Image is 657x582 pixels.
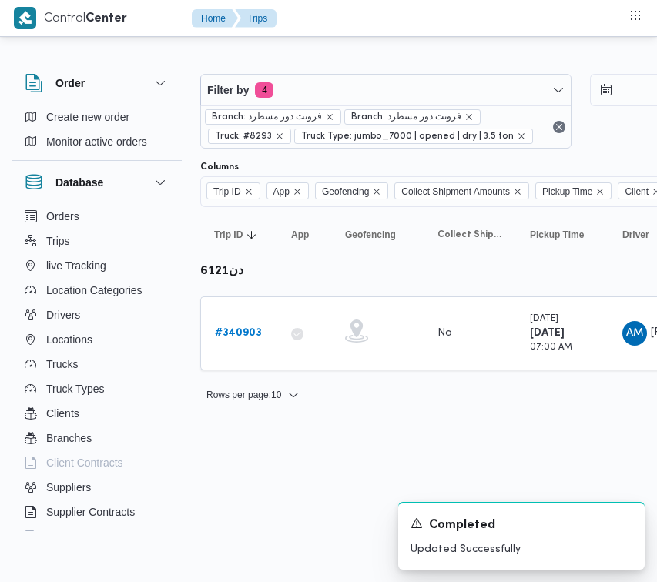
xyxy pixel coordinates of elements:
span: Collect Shipment Amounts [437,229,502,241]
span: Rows per page : 10 [206,386,281,404]
span: Orders [46,207,79,226]
button: Devices [18,524,176,549]
span: Truck Types [46,380,104,398]
label: Columns [200,161,239,173]
span: Pickup Time [535,182,612,199]
button: Monitor active orders [18,129,176,154]
span: Devices [46,527,85,546]
span: Clients [46,404,79,423]
span: Collect Shipment Amounts [401,183,510,200]
span: Branch: فرونت دور مسطرد [344,109,481,125]
iframe: chat widget [15,520,65,567]
button: Locations [18,327,176,352]
svg: Sorted in descending order [246,229,258,241]
div: No [437,326,452,340]
button: Drivers [18,303,176,327]
span: Geofencing [315,182,388,199]
span: Branch: فرونت دور مسطرد [351,110,461,124]
button: Trips [235,9,277,28]
button: Orders [18,204,176,229]
span: AM [626,321,643,346]
span: Create new order [46,108,129,126]
button: Trips [18,229,176,253]
span: Branches [46,429,92,447]
button: Database [25,173,169,192]
span: 4 active filters [255,82,273,98]
button: Truck Types [18,376,176,401]
button: Clients [18,401,176,426]
span: Client Contracts [46,453,123,472]
span: Trucks [46,355,78,373]
button: Geofencing [339,222,416,247]
b: # 340903 [215,328,262,338]
small: 07:00 AM [530,343,572,352]
span: Locations [46,330,92,349]
div: Order [12,105,182,160]
button: remove selected entity [464,112,474,122]
span: Branch: فرونت دور مسطرد [212,110,322,124]
span: Trip ID [206,182,260,199]
span: Pickup Time [530,229,584,241]
button: Suppliers [18,475,176,500]
span: App [291,229,309,241]
button: Trucks [18,352,176,376]
span: Collect Shipment Amounts [394,182,529,199]
h3: Order [55,74,85,92]
h3: Database [55,173,103,192]
span: Truck: #8293 [208,129,291,144]
img: X8yXhbKr1z7QwAAAABJRU5ErkJggg== [14,7,36,29]
span: Location Categories [46,281,142,299]
button: App [285,222,323,247]
span: Branch: فرونت دور مسطرد [205,109,341,125]
button: Order [25,74,169,92]
button: Remove App from selection in this group [293,187,302,196]
button: remove selected entity [275,132,284,141]
b: [DATE] [530,328,565,338]
button: Branches [18,426,176,450]
span: Suppliers [46,478,91,497]
span: App [273,183,290,200]
button: live Tracking [18,253,176,278]
span: Truck Type: jumbo_7000 | opened | dry | 3.5 ton [294,129,533,144]
p: Updated Successfully [411,541,632,557]
button: Remove Trip ID from selection in this group [244,187,253,196]
span: Completed [429,517,495,535]
button: Home [192,9,238,28]
span: Drivers [46,306,80,324]
button: Rows per page:10 [200,386,306,404]
button: Create new order [18,105,176,129]
button: Remove Pickup Time from selection in this group [595,187,605,196]
span: Filter by [207,81,249,99]
span: Driver [622,229,649,241]
button: Trip IDSorted in descending order [208,222,270,247]
span: Pickup Time [542,183,592,200]
button: Supplier Contracts [18,500,176,524]
button: Remove Collect Shipment Amounts from selection in this group [513,187,522,196]
span: Trip ID [213,183,241,200]
span: live Tracking [46,256,106,275]
button: Remove Geofencing from selection in this group [372,187,381,196]
span: App [266,182,309,199]
span: Client [625,183,649,200]
span: Supplier Contracts [46,503,135,521]
button: Client Contracts [18,450,176,475]
span: Truck: #8293 [215,129,272,143]
button: Filter by4 active filters [201,75,571,105]
span: Monitor active orders [46,132,147,151]
div: Database [12,204,182,537]
span: Geofencing [345,229,396,241]
small: [DATE] [530,315,558,323]
span: Trips [46,232,70,250]
div: Ahmad Muhammad Abadallah Arafah Aljohri [622,321,647,346]
button: remove selected entity [517,132,526,141]
span: Truck Type: jumbo_7000 | opened | dry | 3.5 ton [301,129,514,143]
b: دن6121 [200,266,243,277]
b: Center [85,13,127,25]
a: #340903 [215,324,262,343]
button: Location Categories [18,278,176,303]
button: Remove [550,118,568,136]
button: Pickup Time [524,222,601,247]
span: Geofencing [322,183,369,200]
span: Trip ID; Sorted in descending order [214,229,243,241]
div: Notification [411,516,632,535]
